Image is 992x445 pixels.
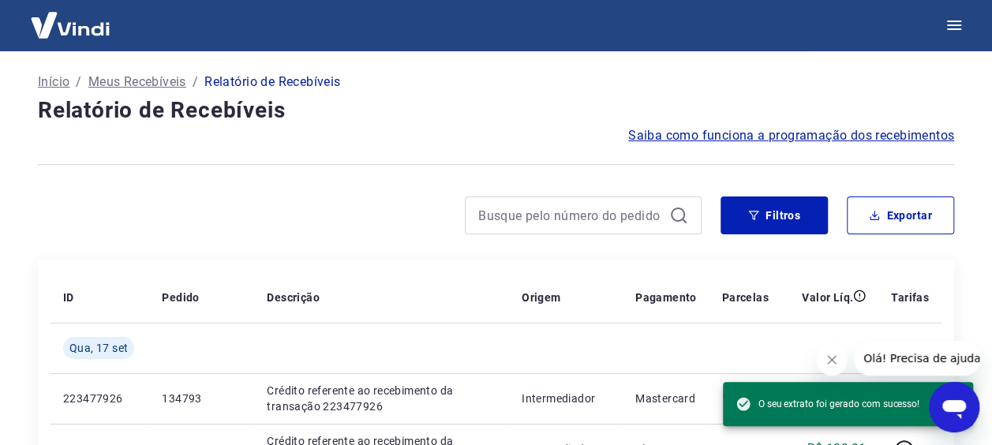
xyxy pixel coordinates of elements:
[722,391,769,406] p: 1/2
[721,196,828,234] button: Filtros
[854,341,979,376] iframe: Mensagem da empresa
[63,290,74,305] p: ID
[88,73,186,92] a: Meus Recebíveis
[38,73,69,92] a: Início
[635,391,697,406] p: Mastercard
[522,391,610,406] p: Intermediador
[635,290,697,305] p: Pagamento
[802,290,853,305] p: Valor Líq.
[628,126,954,145] a: Saiba como funciona a programação dos recebimentos
[816,344,848,376] iframe: Fechar mensagem
[19,1,122,49] img: Vindi
[929,382,979,432] iframe: Botão para abrir a janela de mensagens
[63,391,137,406] p: 223477926
[38,95,954,126] h4: Relatório de Recebíveis
[69,340,128,356] span: Qua, 17 set
[891,290,929,305] p: Tarifas
[193,73,198,92] p: /
[267,290,320,305] p: Descrição
[9,11,133,24] span: Olá! Precisa de ajuda?
[267,383,496,414] p: Crédito referente ao recebimento da transação 223477926
[478,204,663,227] input: Busque pelo número do pedido
[847,196,954,234] button: Exportar
[204,73,340,92] p: Relatório de Recebíveis
[162,290,199,305] p: Pedido
[162,391,241,406] p: 134793
[736,396,919,412] span: O seu extrato foi gerado com sucesso!
[76,73,81,92] p: /
[522,290,560,305] p: Origem
[722,290,769,305] p: Parcelas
